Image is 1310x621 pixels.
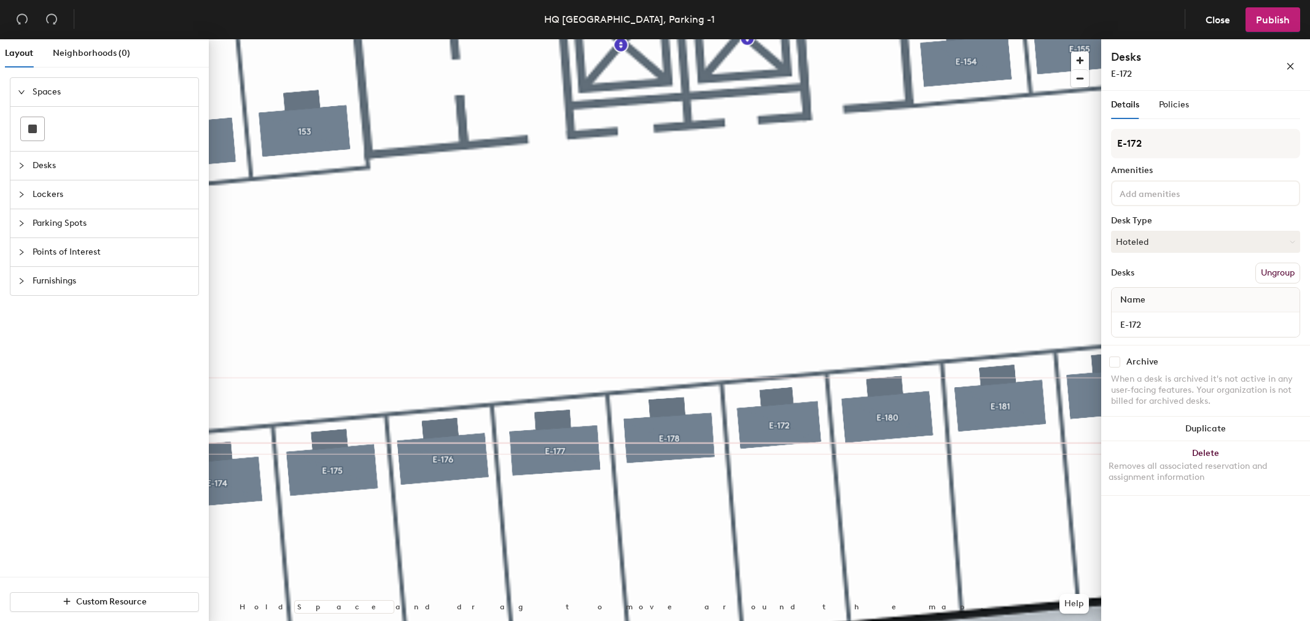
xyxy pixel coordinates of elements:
div: Archive [1126,357,1158,367]
button: Duplicate [1101,417,1310,441]
button: Undo (⌘ + Z) [10,7,34,32]
button: Close [1195,7,1241,32]
span: Layout [5,48,33,58]
span: Custom Resource [76,596,147,607]
input: Add amenities [1117,185,1228,200]
span: Name [1114,289,1152,311]
span: Neighborhoods (0) [53,48,130,58]
span: Parking Spots [33,209,191,237]
span: Publish [1256,14,1290,26]
span: collapsed [18,162,25,169]
div: Desks [1111,268,1134,278]
button: Publish [1246,7,1300,32]
span: E-172 [1111,69,1132,79]
span: Furnishings [33,267,191,295]
button: Help [1059,594,1089,614]
span: Spaces [33,78,191,106]
button: Redo (⌘ + ⇧ + Z) [39,7,64,32]
div: Desk Type [1111,216,1300,226]
button: Ungroup [1255,263,1300,283]
div: Removes all associated reservation and assignment information [1109,461,1303,483]
button: Custom Resource [10,592,199,612]
button: DeleteRemoves all associated reservation and assignment information [1101,441,1310,495]
span: Details [1111,99,1139,110]
div: HQ [GEOGRAPHIC_DATA], Parking -1 [544,12,715,27]
span: collapsed [18,249,25,256]
input: Unnamed desk [1114,316,1297,333]
span: undo [16,13,28,25]
span: collapsed [18,277,25,285]
span: Policies [1159,99,1189,110]
span: Close [1206,14,1230,26]
span: collapsed [18,220,25,227]
h4: Desks [1111,49,1246,65]
span: expanded [18,88,25,96]
span: Lockers [33,180,191,209]
span: collapsed [18,191,25,198]
button: Hoteled [1111,231,1300,253]
span: close [1286,62,1295,71]
div: When a desk is archived it's not active in any user-facing features. Your organization is not bil... [1111,374,1300,407]
span: Points of Interest [33,238,191,266]
span: Desks [33,152,191,180]
div: Amenities [1111,166,1300,175]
